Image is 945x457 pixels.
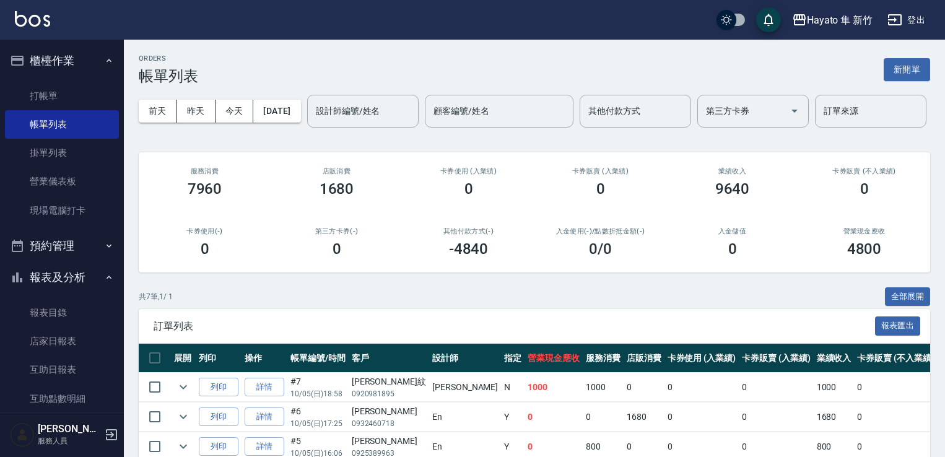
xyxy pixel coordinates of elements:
p: 共 7 筆, 1 / 1 [139,291,173,302]
th: 卡券販賣 (入業績) [739,344,814,373]
div: [PERSON_NAME]紋 [352,375,426,388]
h3: 7960 [188,180,222,198]
h2: ORDERS [139,54,198,63]
th: 店販消費 [624,344,664,373]
td: 1680 [624,403,664,432]
a: 報表匯出 [875,320,921,331]
a: 互助點數明細 [5,385,119,413]
h2: 卡券使用(-) [154,227,256,235]
a: 現場電腦打卡 [5,196,119,225]
a: 報表目錄 [5,298,119,327]
td: 0 [624,373,664,402]
td: 1000 [583,373,624,402]
h3: 1680 [320,180,354,198]
h2: 卡券販賣 (不入業績) [813,167,915,175]
p: 10/05 (日) 18:58 [290,388,346,399]
button: 全部展開 [885,287,931,307]
span: 訂單列表 [154,320,875,333]
h2: 第三方卡券(-) [285,227,388,235]
p: 0920981895 [352,388,426,399]
div: [PERSON_NAME] [352,405,426,418]
h5: [PERSON_NAME] [38,423,101,435]
button: 昨天 [177,100,216,123]
td: 0 [664,403,739,432]
a: 營業儀表板 [5,167,119,196]
button: expand row [174,378,193,396]
button: 新開單 [884,58,930,81]
div: Hayato 隼 新竹 [807,12,873,28]
th: 帳單編號/時間 [287,344,349,373]
td: 0 [525,403,583,432]
td: 1000 [525,373,583,402]
h3: 0 [201,240,209,258]
button: 預約管理 [5,230,119,262]
td: 1000 [814,373,855,402]
td: #7 [287,373,349,402]
td: #6 [287,403,349,432]
td: 0 [664,373,739,402]
h2: 店販消費 [285,167,388,175]
h2: 業績收入 [681,167,783,175]
button: [DATE] [253,100,300,123]
th: 卡券使用 (入業績) [664,344,739,373]
h3: 服務消費 [154,167,256,175]
td: N [501,373,525,402]
button: expand row [174,407,193,426]
h2: 卡券販賣 (入業績) [549,167,651,175]
button: 列印 [199,407,238,427]
h2: 營業現金應收 [813,227,915,235]
button: Open [785,101,804,121]
img: Person [10,422,35,447]
p: 0932460718 [352,418,426,429]
h3: 9640 [715,180,750,198]
h3: 0 [464,180,473,198]
h3: 0 [596,180,605,198]
button: 今天 [216,100,254,123]
td: Y [501,403,525,432]
h2: 其他付款方式(-) [417,227,520,235]
img: Logo [15,11,50,27]
a: 新開單 [884,63,930,75]
h2: 入金儲值 [681,227,783,235]
a: 店家日報表 [5,327,119,355]
td: 0 [739,403,814,432]
td: 0 [854,403,937,432]
th: 指定 [501,344,525,373]
h3: -4840 [449,240,489,258]
a: 互助日報表 [5,355,119,384]
a: 掛單列表 [5,139,119,167]
button: save [756,7,781,32]
h3: 帳單列表 [139,67,198,85]
th: 展開 [171,344,196,373]
h3: 0 /0 [589,240,612,258]
button: 櫃檯作業 [5,45,119,77]
td: 0 [583,403,624,432]
a: 打帳單 [5,82,119,110]
td: 0 [739,373,814,402]
th: 營業現金應收 [525,344,583,373]
button: 列印 [199,437,238,456]
th: 操作 [242,344,287,373]
td: 0 [854,373,937,402]
h3: 4800 [847,240,882,258]
button: 登出 [882,9,930,32]
a: 詳情 [245,437,284,456]
td: [PERSON_NAME] [429,373,501,402]
button: 列印 [199,378,238,397]
td: 1680 [814,403,855,432]
th: 卡券販賣 (不入業績) [854,344,937,373]
h2: 入金使用(-) /點數折抵金額(-) [549,227,651,235]
a: 詳情 [245,378,284,397]
button: 報表匯出 [875,316,921,336]
button: 報表及分析 [5,261,119,294]
a: 帳單列表 [5,110,119,139]
th: 客戶 [349,344,429,373]
div: [PERSON_NAME] [352,435,426,448]
button: Hayato 隼 新竹 [787,7,877,33]
th: 業績收入 [814,344,855,373]
p: 服務人員 [38,435,101,446]
h3: 0 [333,240,341,258]
button: 前天 [139,100,177,123]
th: 設計師 [429,344,501,373]
p: 10/05 (日) 17:25 [290,418,346,429]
